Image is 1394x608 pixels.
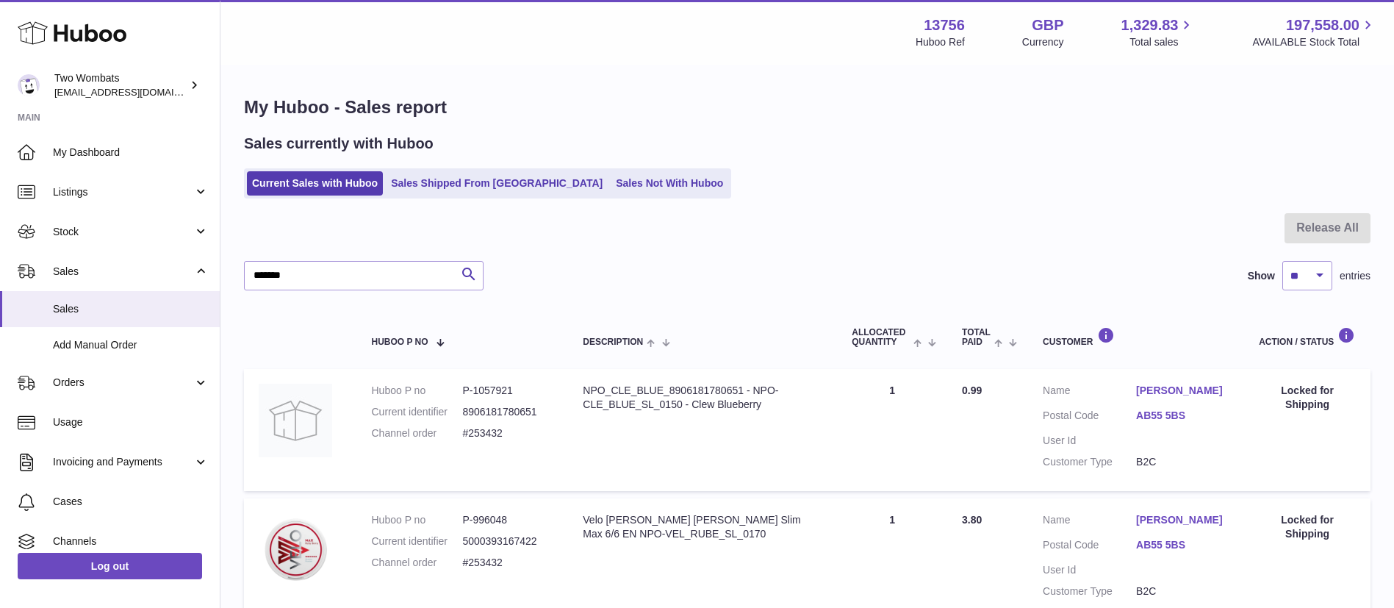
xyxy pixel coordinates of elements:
[53,146,209,160] span: My Dashboard
[1136,513,1229,527] a: [PERSON_NAME]
[259,513,332,587] img: Velo_Ruby_Berry_Slim_Max_6_6_Nicotine_Pouches-5000393167422.webp
[1022,35,1064,49] div: Currency
[583,337,643,347] span: Description
[18,553,202,579] a: Log out
[53,376,193,390] span: Orders
[1136,538,1229,552] a: AB55 5BS
[1129,35,1195,49] span: Total sales
[53,265,193,279] span: Sales
[962,328,991,347] span: Total paid
[371,513,462,527] dt: Huboo P no
[462,384,553,398] dd: P-1057921
[371,337,428,347] span: Huboo P no
[244,96,1370,119] h1: My Huboo - Sales report
[371,405,462,419] dt: Current identifier
[386,171,608,196] a: Sales Shipped From [GEOGRAPHIC_DATA]
[371,556,462,570] dt: Channel order
[1286,15,1359,35] span: 197,558.00
[371,426,462,440] dt: Channel order
[53,302,209,316] span: Sales
[53,534,209,548] span: Channels
[1043,455,1136,469] dt: Customer Type
[53,185,193,199] span: Listings
[916,35,965,49] div: Huboo Ref
[1032,15,1063,35] strong: GBP
[924,15,965,35] strong: 13756
[462,534,553,548] dd: 5000393167422
[244,134,434,154] h2: Sales currently with Huboo
[462,426,553,440] dd: #253432
[1043,538,1136,556] dt: Postal Code
[1136,384,1229,398] a: [PERSON_NAME]
[1043,327,1229,347] div: Customer
[54,86,216,98] span: [EMAIL_ADDRESS][DOMAIN_NAME]
[962,514,982,526] span: 3.80
[1136,409,1229,423] a: AB55 5BS
[462,513,553,527] dd: P-996048
[1252,35,1376,49] span: AVAILABLE Stock Total
[18,74,40,96] img: internalAdmin-13756@internal.huboo.com
[1121,15,1196,49] a: 1,329.83 Total sales
[962,385,982,396] span: 0.99
[1252,15,1376,49] a: 197,558.00 AVAILABLE Stock Total
[611,171,728,196] a: Sales Not With Huboo
[53,225,193,239] span: Stock
[1043,384,1136,401] dt: Name
[53,338,209,352] span: Add Manual Order
[1136,584,1229,598] dd: B2C
[462,556,553,570] dd: #253432
[1259,384,1356,412] div: Locked for Shipping
[1043,409,1136,426] dt: Postal Code
[54,71,187,99] div: Two Wombats
[583,384,822,412] div: NPO_CLE_BLUE_8906181780651 - NPO-CLE_BLUE_SL_0150 - Clew Blueberry
[1121,15,1179,35] span: 1,329.83
[583,513,822,541] div: Velo [PERSON_NAME] [PERSON_NAME] Slim Max 6/6 EN NPO-VEL_RUBE_SL_0170
[371,384,462,398] dt: Huboo P no
[53,415,209,429] span: Usage
[1248,269,1275,283] label: Show
[837,369,947,491] td: 1
[852,328,909,347] span: ALLOCATED Quantity
[371,534,462,548] dt: Current identifier
[1043,434,1136,448] dt: User Id
[1043,563,1136,577] dt: User Id
[462,405,553,419] dd: 8906181780651
[1259,327,1356,347] div: Action / Status
[53,455,193,469] span: Invoicing and Payments
[1136,455,1229,469] dd: B2C
[1340,269,1370,283] span: entries
[1259,513,1356,541] div: Locked for Shipping
[1043,584,1136,598] dt: Customer Type
[1043,513,1136,531] dt: Name
[53,495,209,509] span: Cases
[247,171,383,196] a: Current Sales with Huboo
[259,384,332,457] img: no-photo.jpg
